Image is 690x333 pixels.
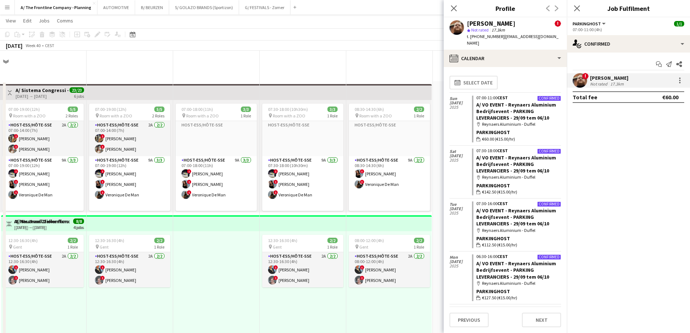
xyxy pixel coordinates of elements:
[449,255,472,259] span: Mon
[327,238,338,243] span: 2/2
[273,180,278,184] span: !
[14,169,18,174] span: !
[57,17,73,24] span: Comms
[567,4,690,13] h3: Job Fulfilment
[476,260,556,280] a: A/ VO EVENT - Reynaers Aluminium Bedrijfsevent - PARKING LEVERANCIERS - 29/09 tem 06/10
[262,252,343,287] app-card-role: Host-ess/Hôte-sse2A2/212:30-16:30 (4h)![PERSON_NAME]![PERSON_NAME]
[476,254,561,259] div: 06:30-16:00
[14,265,18,270] span: !
[70,87,84,93] span: 23/23
[476,182,561,189] div: Parkinghost
[449,264,472,268] span: 2025
[8,238,38,243] span: 12:30-16:30 (4h)
[135,0,169,14] button: B/ BEURZEN
[268,107,308,112] span: 07:30-18:00 (10h30m)
[449,158,472,162] span: 2025
[100,265,105,270] span: !
[327,107,338,112] span: 3/3
[89,235,170,287] div: 12:30-16:30 (4h)2/2 Gent1 RoleHost-ess/Hôte-sse2A2/212:30-16:30 (4h)![PERSON_NAME]![PERSON_NAME]
[14,180,18,184] span: !
[24,43,42,48] span: Week 40
[359,244,368,250] span: Gent
[262,235,343,287] div: 12:30-16:30 (4h)2/2 Gent1 RoleHost-ess/Hôte-sse2A2/212:30-16:30 (4h)![PERSON_NAME]![PERSON_NAME]
[537,96,561,101] div: Confirmed
[573,21,607,26] button: Parkinghost
[449,96,472,101] span: Sun
[100,134,105,138] span: !
[3,235,84,287] app-job-card: 12:30-16:30 (4h)2/2 Gent1 RoleHost-ess/Hôte-sse2A2/212:30-16:30 (4h)![PERSON_NAME]![PERSON_NAME]
[23,17,32,24] span: Edit
[414,107,424,112] span: 2/2
[449,154,472,158] span: [DATE]
[476,96,561,100] div: 07:00-11:00
[3,104,84,211] div: 07:00-19:00 (12h)5/5 Room with a ZOO2 RolesHost-ess/Hôte-sse2A2/207:00-14:00 (7h)![PERSON_NAME]![...
[476,280,561,287] div: Reynaers Aluminium - Duffel
[3,252,84,287] app-card-role: Host-ess/Hôte-sse2A2/212:30-16:30 (4h)![PERSON_NAME]![PERSON_NAME]
[444,50,567,67] div: Calendar
[8,107,40,112] span: 07:00-19:00 (12h)
[154,238,164,243] span: 2/2
[45,43,54,48] div: CEST
[262,104,343,211] app-job-card: 07:30-18:00 (10h30m)3/3 Room with a ZOO1 RoleHost-ess/Hôte-sseHost-ess/Hôte-sse9A3/307:30-18:00 (...
[471,27,489,33] span: Not rated
[273,265,278,270] span: !
[449,149,472,154] span: Sat
[181,107,213,112] span: 07:00-18:00 (11h)
[497,95,508,100] span: CEST
[89,104,170,211] app-job-card: 07:00-19:00 (12h)5/5 Room with a ZOO2 RolesHost-ess/Hôte-sse2A2/207:00-14:00 (7h)![PERSON_NAME]![...
[476,288,561,295] div: Parkinghost
[444,4,567,13] h3: Profile
[68,238,78,243] span: 2/2
[449,313,489,327] button: Previous
[187,180,191,184] span: !
[449,76,498,90] button: Select date
[674,21,684,26] span: 1/1
[169,0,239,14] button: S/ GOLAZO BRANDS (Sportizon)
[100,276,105,280] span: !
[662,93,678,101] div: €60.00
[476,201,561,206] div: 07:30-16:00
[490,27,506,33] span: 17.3km
[537,254,561,260] div: Confirmed
[476,154,556,174] a: A/ VO EVENT - Reynaers Aluminium Bedrijfsevent - PARKING LEVERANCIERS - 29/09 tem 06/10
[449,101,472,105] span: [DATE]
[349,235,430,287] app-job-card: 08:00-12:00 (4h)2/2 Gent1 RoleHost-ess/Hôte-sse2A2/208:00-12:00 (4h)![PERSON_NAME]![PERSON_NAME]
[476,235,561,242] div: Parkinghost
[355,238,384,243] span: 08:00-12:00 (4h)
[67,244,78,250] span: 1 Role
[590,75,628,81] div: [PERSON_NAME]
[482,295,517,301] span: €127.50 (€15.00/hr)
[100,244,109,250] span: Gent
[360,276,364,280] span: !
[241,113,251,118] span: 1 Role
[74,218,84,224] span: 8/8
[414,113,424,118] span: 1 Role
[268,238,297,243] span: 12:30-16:30 (4h)
[537,149,561,154] div: Confirmed
[349,104,430,211] app-job-card: 08:30-14:30 (6h)2/2 Room with a ZOO1 RoleHost-ess/Hôte-sseHost-ess/Hôte-sse9A2/208:30-14:30 (6h)!...
[16,225,70,230] div: [DATE] → [DATE]
[89,121,170,156] app-card-role: Host-ess/Hôte-sse2A2/207:00-14:00 (7h)![PERSON_NAME]![PERSON_NAME]
[20,16,34,25] a: Edit
[360,265,364,270] span: !
[100,145,105,149] span: !
[39,17,50,24] span: Jobs
[414,244,424,250] span: 1 Role
[349,156,430,223] app-card-role: Host-ess/Hôte-sse9A2/208:30-14:30 (6h)![PERSON_NAME]!Veronique De Man
[100,190,105,195] span: !
[14,190,18,195] span: !
[187,190,191,195] span: !
[359,113,392,118] span: Room with a ZOO
[66,113,78,118] span: 2 Roles
[327,244,338,250] span: 1 Role
[482,136,515,142] span: €60.00 (€15.00/hr)
[449,207,472,211] span: [DATE]
[89,252,170,287] app-card-role: Host-ess/Hôte-sse2A2/212:30-16:30 (4h)![PERSON_NAME]![PERSON_NAME]
[590,81,609,87] div: Not rated
[100,169,105,174] span: !
[573,27,684,32] div: 07:00-11:00 (4h)
[100,180,105,184] span: !
[360,169,364,174] span: !
[582,73,589,79] span: !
